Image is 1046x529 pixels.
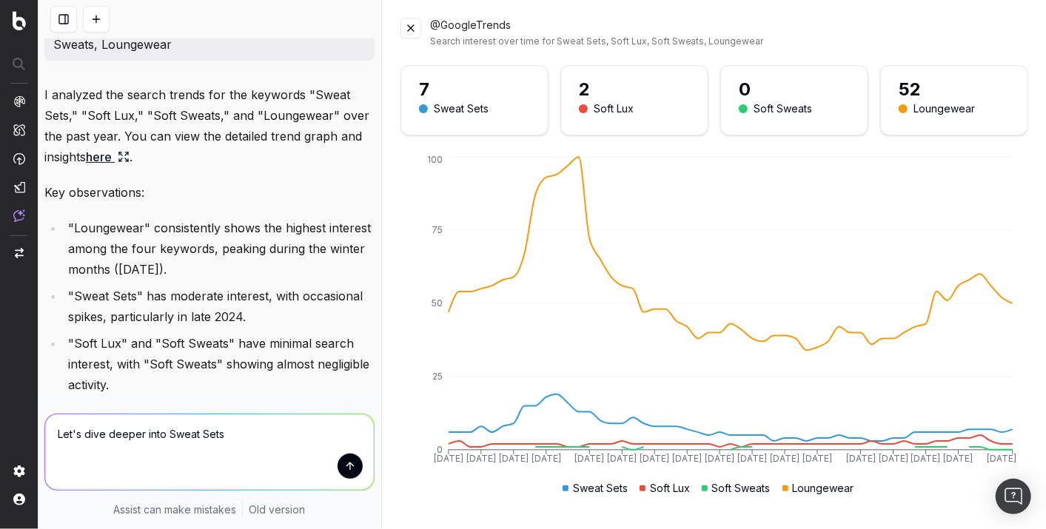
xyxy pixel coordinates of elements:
div: Soft Sweats [754,101,812,117]
img: Studio [13,181,25,193]
img: Analytics [13,95,25,107]
div: Soft Sweats [702,481,771,496]
tspan: 0 [437,444,443,455]
div: Sweat Sets [434,101,489,117]
div: Open Intercom Messenger [996,479,1031,514]
div: 2 [579,78,690,101]
tspan: 50 [432,297,443,309]
tspan: 75 [432,224,443,235]
tspan: [DATE] [640,454,669,465]
div: Soft Lux [640,481,690,496]
tspan: [DATE] [879,454,908,465]
img: Intelligence [13,124,25,136]
tspan: [DATE] [802,454,832,465]
li: "Loungewear" consistently shows the highest interest among the four keywords, peaking during the ... [64,218,375,280]
tspan: [DATE] [770,454,799,465]
p: I analyzed the search trends for the keywords "Sweat Sets," "Soft Lux," "Soft Sweats," and "Loung... [44,84,375,167]
li: "Sweat Sets" has moderate interest, with occasional spikes, particularly in late 2024. [64,286,375,327]
img: Switch project [15,248,24,258]
tspan: [DATE] [943,454,973,465]
img: Botify logo [13,11,26,30]
tspan: 25 [432,371,443,382]
a: here [86,146,130,167]
tspan: [DATE] [466,454,496,465]
img: My account [13,493,25,505]
tspan: [DATE] [607,454,637,465]
div: Sweat Sets [563,481,628,496]
p: Assist can make mistakes [113,502,236,517]
div: Loungewear [913,101,975,117]
tspan: [DATE] [705,454,734,465]
div: @GoogleTrends [430,18,1028,47]
div: 52 [899,78,1010,101]
li: "Soft Lux" and "Soft Sweats" have minimal search interest, with "Soft Sweats" showing almost negl... [64,333,375,395]
tspan: [DATE] [737,454,767,465]
p: Key observations: [44,182,375,203]
tspan: [DATE] [672,454,702,465]
div: Soft Lux [594,101,634,117]
tspan: [DATE] [434,454,463,465]
div: 0 [739,78,850,101]
a: Old version [249,502,305,517]
img: Activation [13,152,25,165]
tspan: 100 [427,154,443,165]
tspan: [DATE] [846,454,876,465]
img: Setting [13,465,25,477]
img: Assist [13,209,25,222]
div: Loungewear [782,481,854,496]
tspan: [DATE] [911,454,940,465]
tspan: [DATE] [499,454,529,465]
tspan: [DATE] [987,454,1016,465]
textarea: Let's dive deeper into Sweat Sets [45,414,374,490]
tspan: [DATE] [574,454,604,465]
div: 7 [419,78,530,101]
tspan: [DATE] [532,454,561,465]
div: Search interest over time for Sweat Sets, Soft Lux, Soft Sweats, Loungewear [430,36,1028,47]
